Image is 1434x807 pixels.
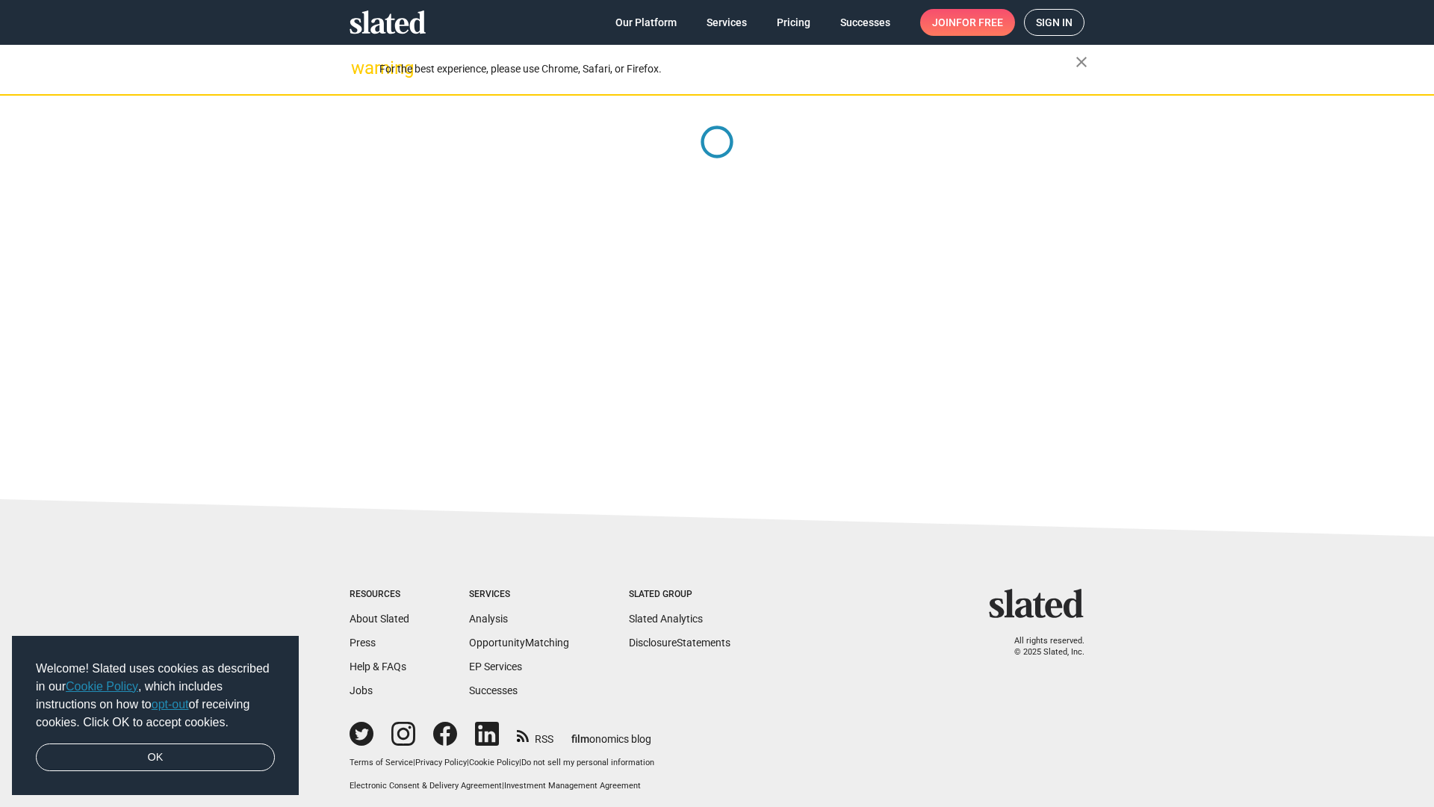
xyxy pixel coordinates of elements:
[469,637,569,649] a: OpportunityMatching
[932,9,1003,36] span: Join
[920,9,1015,36] a: Joinfor free
[469,661,522,672] a: EP Services
[1024,9,1084,36] a: Sign in
[777,9,810,36] span: Pricing
[840,9,890,36] span: Successes
[502,781,504,791] span: |
[350,589,409,601] div: Resources
[12,636,299,796] div: cookieconsent
[519,758,521,767] span: |
[350,758,413,767] a: Terms of Service
[413,758,415,767] span: |
[615,9,677,36] span: Our Platform
[467,758,469,767] span: |
[956,9,1003,36] span: for free
[469,613,508,625] a: Analysis
[415,758,467,767] a: Privacy Policy
[469,589,569,601] div: Services
[828,9,902,36] a: Successes
[350,781,502,791] a: Electronic Consent & Delivery Agreement
[379,59,1075,79] div: For the best experience, please use Chrome, Safari, or Firefox.
[571,720,651,746] a: filmonomics blog
[350,661,406,672] a: Help & FAQs
[66,680,138,693] a: Cookie Policy
[1036,10,1073,35] span: Sign in
[517,723,553,746] a: RSS
[629,589,730,601] div: Slated Group
[504,781,641,791] a: Investment Management Agreement
[1073,53,1090,71] mat-icon: close
[36,660,275,732] span: Welcome! Slated uses cookies as described in our , which includes instructions on how to of recei...
[571,733,589,745] span: film
[469,758,519,767] a: Cookie Policy
[350,684,373,696] a: Jobs
[765,9,822,36] a: Pricing
[695,9,759,36] a: Services
[469,684,518,696] a: Successes
[707,9,747,36] span: Services
[350,637,376,649] a: Press
[350,613,409,625] a: About Slated
[999,636,1084,658] p: All rights reserved. © 2025 Slated, Inc.
[351,59,369,77] mat-icon: warning
[521,758,654,769] button: Do not sell my personal information
[629,613,703,625] a: Slated Analytics
[629,637,730,649] a: DisclosureStatements
[36,743,275,772] a: dismiss cookie message
[603,9,689,36] a: Our Platform
[152,698,189,711] a: opt-out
